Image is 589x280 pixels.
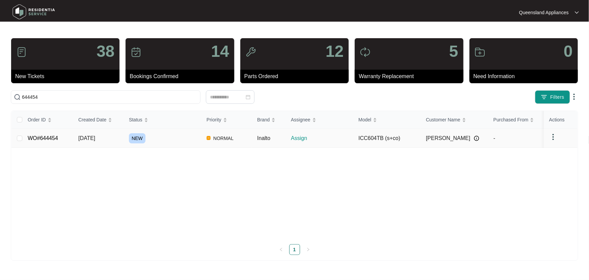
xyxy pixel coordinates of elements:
[541,94,547,100] img: filter icon
[207,136,211,140] img: Vercel Logo
[291,134,353,142] p: Assign
[303,244,314,255] button: right
[474,72,578,80] p: Need Information
[286,111,353,129] th: Assignee
[488,111,556,129] th: Purchased From
[358,116,371,123] span: Model
[130,72,234,80] p: Bookings Confirmed
[10,2,57,22] img: residentia service logo
[279,248,283,252] span: left
[564,43,573,60] p: 0
[16,47,27,57] img: icon
[252,111,286,129] th: Brand
[360,47,371,57] img: icon
[353,129,421,148] td: ICC604TB (s+co)
[550,94,564,101] span: Filters
[211,43,229,60] p: 14
[207,116,221,123] span: Priority
[129,133,145,143] span: NEW
[73,111,124,129] th: Created Date
[426,134,471,142] span: [PERSON_NAME]
[257,135,270,141] span: Inalto
[124,111,201,129] th: Status
[244,72,349,80] p: Parts Ordered
[129,116,142,123] span: Status
[449,43,458,60] p: 5
[570,93,578,101] img: dropdown arrow
[78,116,106,123] span: Created Date
[426,116,460,123] span: Customer Name
[326,43,344,60] p: 12
[14,94,21,100] img: search-icon
[306,248,310,252] span: right
[257,116,270,123] span: Brand
[245,47,256,57] img: icon
[359,72,463,80] p: Warranty Replacement
[291,116,311,123] span: Assignee
[544,111,578,129] th: Actions
[519,9,569,16] p: Queensland Appliances
[28,116,46,123] span: Order ID
[22,111,73,129] th: Order ID
[97,43,114,60] p: 38
[78,135,95,141] span: [DATE]
[535,90,570,104] button: filter iconFilters
[15,72,119,80] p: New Tickets
[474,136,479,141] img: Info icon
[201,111,252,129] th: Priority
[303,244,314,255] li: Next Page
[131,47,141,57] img: icon
[276,244,287,255] button: left
[276,244,287,255] li: Previous Page
[22,93,197,101] input: Search by Order Id, Assignee Name, Customer Name, Brand and Model
[28,135,58,141] a: WO#644454
[353,111,421,129] th: Model
[421,111,488,129] th: Customer Name
[493,116,528,123] span: Purchased From
[475,47,485,57] img: icon
[549,133,557,141] img: dropdown arrow
[575,11,579,14] img: dropdown arrow
[289,244,300,255] li: 1
[493,135,495,141] span: -
[211,134,236,142] span: NORMAL
[290,244,300,255] a: 1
